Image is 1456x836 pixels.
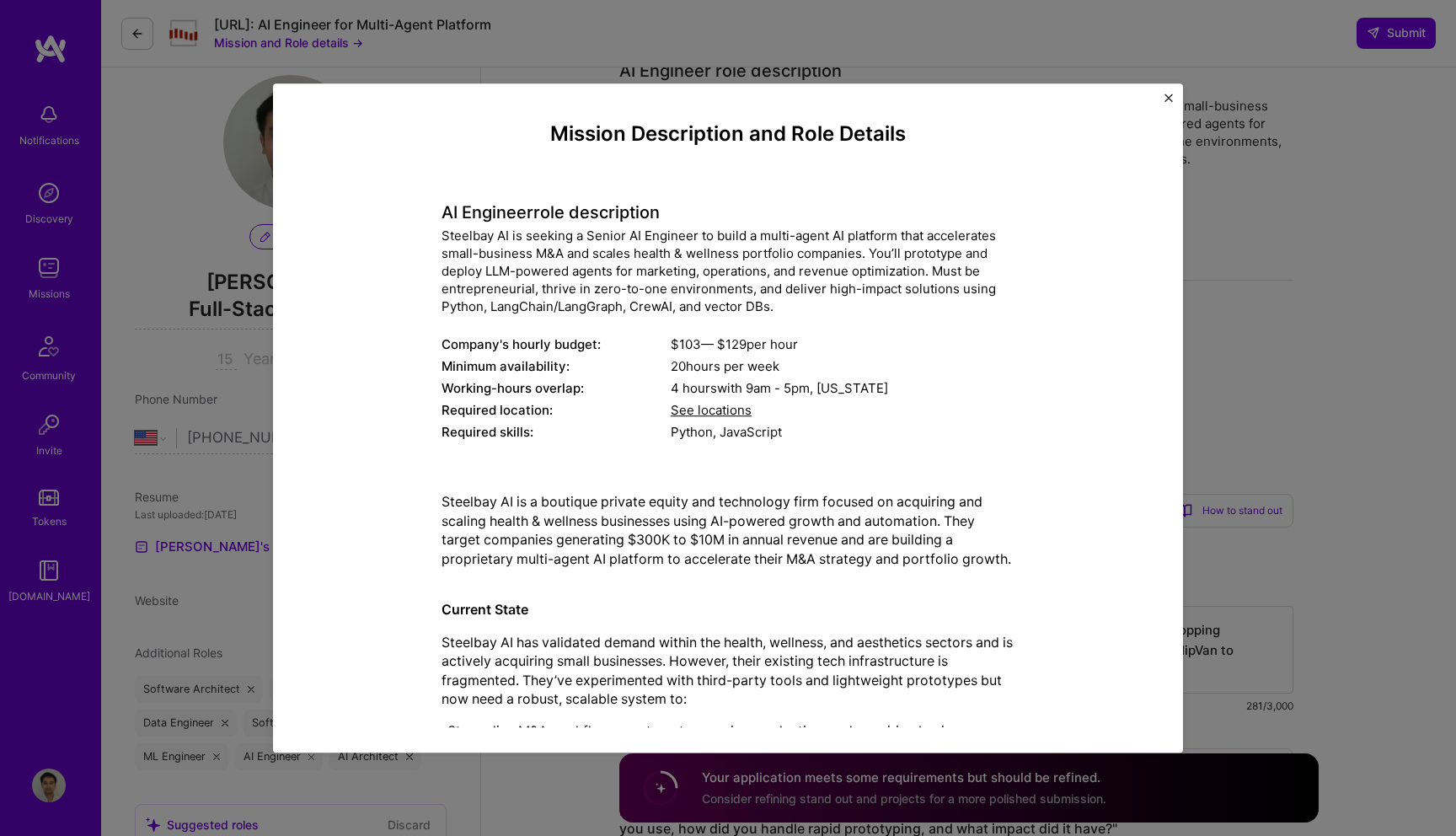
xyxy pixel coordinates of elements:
p: -Streamline M&A workflows – automate sourcing, evaluating, and acquiring businesses. [442,722,1014,741]
div: Required location: [442,402,671,420]
div: 4 hours with [US_STATE] [671,380,1014,398]
div: Company's hourly budget: [442,336,671,354]
h4: AI Engineer role description [442,203,1014,223]
div: $ 103 — $ 129 per hour [671,336,1014,354]
div: Steelbay AI is seeking a Senior AI Engineer to build a multi-agent AI platform that accelerates s... [442,228,1014,316]
div: Python, JavaScript [671,424,1014,442]
span: See locations [671,403,752,419]
div: Minimum availability: [442,358,671,376]
div: Working-hours overlap: [442,380,671,398]
div: 20 hours per week [671,358,1014,376]
strong: Current State [442,602,528,619]
h4: Mission Description and Role Details [442,122,1014,147]
p: Steelbay AI has validated demand within the health, wellness, and aesthetics sectors and is activ... [442,633,1014,709]
button: Close [1164,94,1173,111]
p: Steelbay AI is a boutique private equity and technology firm focused on acquiring and scaling hea... [442,493,1014,587]
span: 9am - 5pm , [742,381,816,397]
div: Required skills: [442,424,671,442]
